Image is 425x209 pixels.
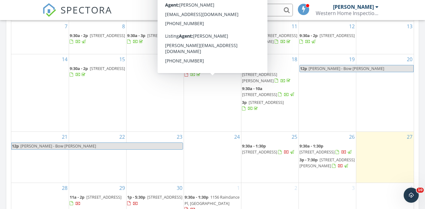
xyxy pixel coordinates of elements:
[348,132,356,142] a: Go to September 26, 2025
[127,32,183,46] a: 9:30a - 3p [STREET_ADDRESS]
[299,142,355,156] a: 9:30a - 1:30p [STREET_ADDRESS]
[242,33,297,44] span: [STREET_ADDRESS][PERSON_NAME]
[90,33,125,38] span: [STREET_ADDRESS]
[185,66,203,71] span: 9:30a - 2p
[42,8,112,22] a: SPECTORA
[185,32,240,46] a: 9:30a - 2p [STREET_ADDRESS][PERSON_NAME]
[242,86,262,91] span: 9:30a - 10a
[356,21,414,54] td: Go to September 13, 2025
[11,54,69,132] td: Go to September 14, 2025
[356,54,414,132] td: Go to September 20, 2025
[299,143,352,155] a: 9:30a - 1:30p [STREET_ADDRESS]
[299,157,318,163] span: 3p - 7:30p
[178,21,184,31] a: Go to September 9, 2025
[70,194,84,200] span: 11a - 2p
[408,183,414,193] a: Go to October 4, 2025
[121,21,126,31] a: Go to September 8, 2025
[61,54,69,64] a: Go to September 14, 2025
[70,65,126,78] a: 9:30a - 2p [STREET_ADDRESS]
[175,132,184,142] a: Go to September 23, 2025
[406,54,414,64] a: Go to September 20, 2025
[242,66,292,83] a: 9:30a - 11a [STREET_ADDRESS][PERSON_NAME]
[11,131,69,183] td: Go to September 21, 2025
[242,92,277,97] span: [STREET_ADDRESS]
[316,10,379,16] div: Western Home Inspections LLC
[242,85,298,99] a: 9:30a - 10a [STREET_ADDRESS]
[242,143,266,149] span: 9:30a - 1:30p
[299,143,323,149] span: 9:30a - 1:30p
[233,54,241,64] a: Go to September 17, 2025
[242,142,298,156] a: 9:30a - 1:30p [STREET_ADDRESS]
[185,33,203,38] span: 9:30a - 2p
[184,54,241,132] td: Go to September 17, 2025
[184,131,241,183] td: Go to September 24, 2025
[249,99,284,105] span: [STREET_ADDRESS]
[293,183,299,193] a: Go to October 2, 2025
[290,132,299,142] a: Go to September 25, 2025
[242,143,295,155] a: 9:30a - 1:30p [STREET_ADDRESS]
[175,54,184,64] a: Go to September 16, 2025
[127,194,183,207] a: 1p - 5:30p [STREET_ADDRESS]
[127,194,182,206] a: 1p - 5:30p [STREET_ADDRESS]
[70,66,125,77] a: 9:30a - 2p [STREET_ADDRESS]
[242,86,295,97] a: 9:30a - 10a [STREET_ADDRESS]
[20,143,96,149] span: [PERSON_NAME] - Bow [PERSON_NAME]
[185,33,240,44] span: [STREET_ADDRESS][PERSON_NAME]
[417,188,424,193] span: 10
[242,99,247,105] span: 3p
[61,183,69,193] a: Go to September 28, 2025
[242,99,284,111] a: 3p [STREET_ADDRESS]
[348,21,356,31] a: Go to September 12, 2025
[127,33,182,44] a: 9:30a - 3p [STREET_ADDRESS]
[184,21,241,54] td: Go to September 10, 2025
[299,33,318,38] span: 9:30a - 2p
[205,66,240,71] span: [STREET_ADDRESS]
[147,194,182,200] span: [STREET_ADDRESS]
[242,65,298,85] a: 9:30a - 11a [STREET_ADDRESS][PERSON_NAME]
[348,54,356,64] a: Go to September 19, 2025
[63,21,69,31] a: Go to September 7, 2025
[70,33,88,38] span: 9:30a - 2p
[241,21,299,54] td: Go to September 11, 2025
[185,194,208,200] span: 9:30a - 1:30p
[70,66,88,71] span: 9:30a - 2p
[299,33,355,44] a: 9:30a - 2p [STREET_ADDRESS]
[299,32,355,46] a: 9:30a - 2p [STREET_ADDRESS]
[242,32,298,46] a: 9:30a - 2p [STREET_ADDRESS][PERSON_NAME]
[61,132,69,142] a: Go to September 21, 2025
[147,33,182,38] span: [STREET_ADDRESS]
[356,131,414,183] td: Go to September 27, 2025
[299,156,355,170] a: 3p - 7:30p [STREET_ADDRESS][PERSON_NAME]
[300,65,307,72] span: 12p
[127,33,145,38] span: 9:30a - 3p
[242,66,262,71] span: 9:30a - 11a
[299,157,355,169] a: 3p - 7:30p [STREET_ADDRESS][PERSON_NAME]
[351,183,356,193] a: Go to October 3, 2025
[69,54,126,132] td: Go to September 15, 2025
[42,3,56,17] img: The Best Home Inspection Software - Spectora
[126,131,184,183] td: Go to September 23, 2025
[299,149,335,155] span: [STREET_ADDRESS]
[12,143,19,149] span: 12p
[86,194,121,200] span: [STREET_ADDRESS]
[118,54,126,64] a: Go to September 15, 2025
[90,66,125,71] span: [STREET_ADDRESS]
[333,4,374,10] div: [PERSON_NAME]
[290,21,299,31] a: Go to September 11, 2025
[406,21,414,31] a: Go to September 13, 2025
[320,33,355,38] span: [STREET_ADDRESS]
[299,157,355,169] span: [STREET_ADDRESS][PERSON_NAME]
[290,54,299,64] a: Go to September 18, 2025
[126,54,184,132] td: Go to September 16, 2025
[406,132,414,142] a: Go to September 27, 2025
[299,54,356,132] td: Go to September 19, 2025
[185,66,240,77] a: 9:30a - 2p [STREET_ADDRESS]
[70,32,126,46] a: 9:30a - 2p [STREET_ADDRESS]
[241,54,299,132] td: Go to September 18, 2025
[299,21,356,54] td: Go to September 12, 2025
[242,33,297,44] a: 9:30a - 2p [STREET_ADDRESS][PERSON_NAME]
[242,33,260,38] span: 9:30a - 2p
[233,21,241,31] a: Go to September 10, 2025
[175,183,184,193] a: Go to September 30, 2025
[299,131,356,183] td: Go to September 26, 2025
